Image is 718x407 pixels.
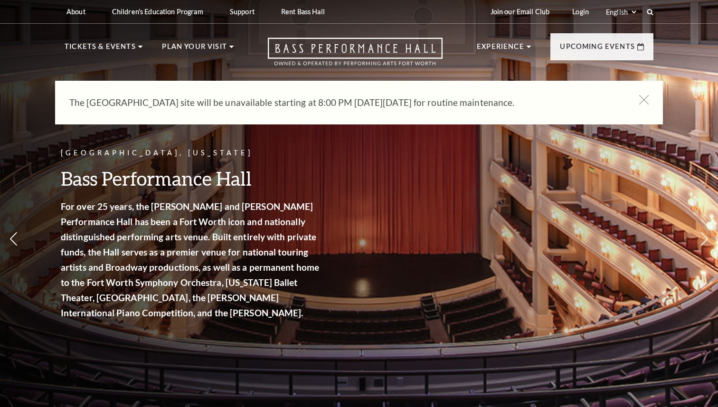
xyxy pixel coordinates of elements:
[604,8,638,17] select: Select:
[61,201,319,318] strong: For over 25 years, the [PERSON_NAME] and [PERSON_NAME] Performance Hall has been a Fort Worth ico...
[477,41,524,58] p: Experience
[162,41,227,58] p: Plan Your Visit
[112,8,203,16] p: Children's Education Program
[61,166,322,190] h3: Bass Performance Hall
[65,41,136,58] p: Tickets & Events
[69,95,620,110] p: The [GEOGRAPHIC_DATA] site will be unavailable starting at 8:00 PM [DATE][DATE] for routine maint...
[230,8,255,16] p: Support
[66,8,85,16] p: About
[61,147,322,159] p: [GEOGRAPHIC_DATA], [US_STATE]
[560,41,635,58] p: Upcoming Events
[281,8,325,16] p: Rent Bass Hall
